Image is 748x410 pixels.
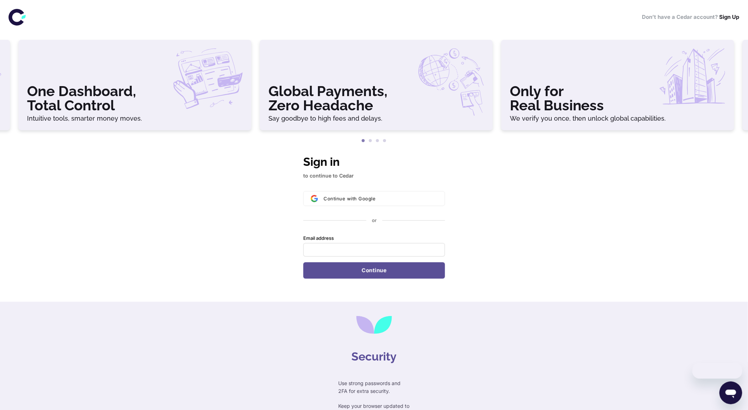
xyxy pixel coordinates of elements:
h6: We verify you once, then unlock global capabilities. [510,115,726,122]
button: 4 [381,137,388,144]
button: 1 [360,137,367,144]
h3: Global Payments, Zero Headache [268,84,484,112]
h3: One Dashboard, Total Control [27,84,243,112]
h6: Say goodbye to high fees and delays. [268,115,484,122]
h3: Only for Real Business [510,84,726,112]
span: Continue with Google [324,196,376,201]
iframe: Message from company [692,363,742,379]
h4: Security [351,348,397,365]
h6: Intuitive tools, smarter money moves. [27,115,243,122]
img: Sign in with Google [311,195,318,202]
iframe: Button to launch messaging window [720,382,742,404]
button: Continue [303,262,445,279]
p: Use strong passwords and 2FA for extra security. [339,379,410,395]
a: Sign Up [720,14,739,20]
button: 3 [374,137,381,144]
button: 2 [367,137,374,144]
label: Email address [303,235,334,242]
button: Sign in with GoogleContinue with Google [303,191,445,206]
p: to continue to Cedar [303,172,445,180]
h1: Sign in [303,153,445,170]
p: or [372,217,376,224]
h6: Don’t have a Cedar account? [642,13,739,21]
